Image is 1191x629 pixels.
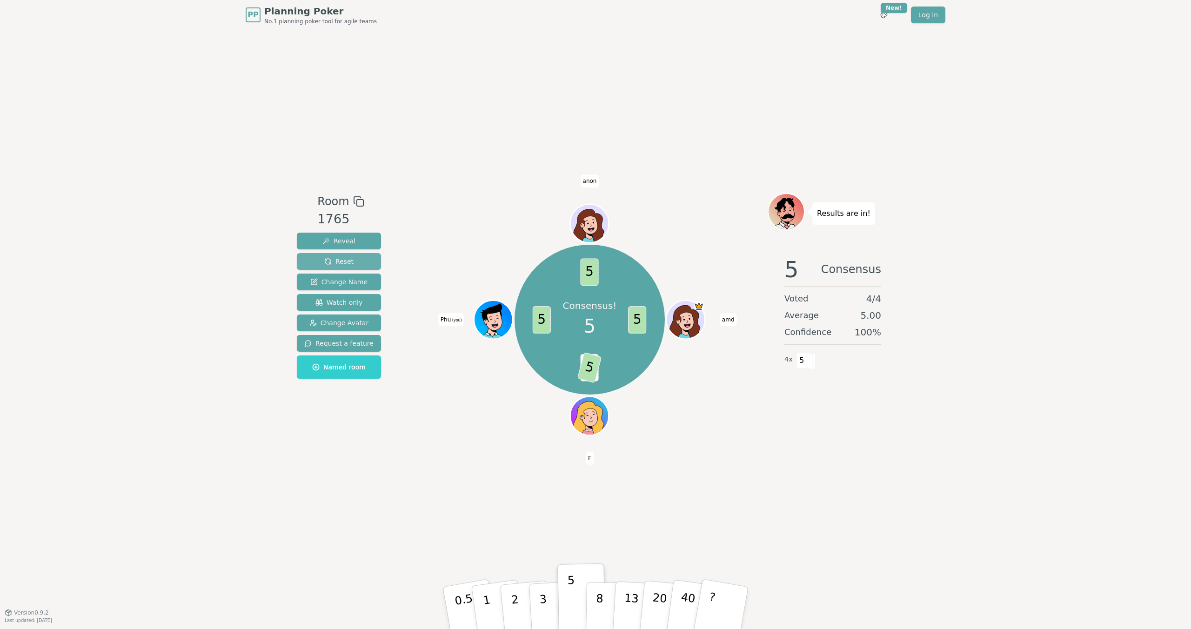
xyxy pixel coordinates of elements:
[297,314,381,331] button: Change Avatar
[297,253,381,270] button: Reset
[881,3,907,13] div: New!
[581,174,599,187] span: Click to change your name
[911,7,945,23] a: Log in
[475,301,512,338] button: Click to change your avatar
[304,339,374,348] span: Request a feature
[310,277,368,287] span: Change Name
[264,18,377,25] span: No.1 planning poker tool for agile teams
[297,335,381,352] button: Request a feature
[784,309,819,322] span: Average
[796,353,807,368] span: 5
[322,236,355,246] span: Reveal
[297,294,381,311] button: Watch only
[324,257,354,266] span: Reset
[581,258,599,286] span: 5
[451,318,462,322] span: (you)
[876,7,892,23] button: New!
[317,210,364,229] div: 1765
[246,5,377,25] a: PPPlanning PokerNo.1 planning poker tool for agile teams
[315,298,363,307] span: Watch only
[264,5,377,18] span: Planning Poker
[817,207,870,220] p: Results are in!
[855,326,881,339] span: 100 %
[5,609,49,616] button: Version0.9.2
[577,352,602,383] span: 5
[584,312,595,340] span: 5
[14,609,49,616] span: Version 0.9.2
[568,574,575,624] p: 5
[866,292,881,305] span: 4 / 4
[784,292,809,305] span: Voted
[694,301,704,311] span: amd is the host
[297,233,381,249] button: Reveal
[784,355,793,365] span: 4 x
[586,452,594,465] span: Click to change your name
[533,306,551,334] span: 5
[248,9,258,20] span: PP
[297,355,381,379] button: Named room
[563,299,617,312] p: Consensus!
[784,258,799,281] span: 5
[720,313,737,326] span: Click to change your name
[317,193,349,210] span: Room
[438,313,464,326] span: Click to change your name
[784,326,831,339] span: Confidence
[312,362,366,372] span: Named room
[821,258,881,281] span: Consensus
[629,306,647,334] span: 5
[309,318,369,328] span: Change Avatar
[860,309,881,322] span: 5.00
[297,274,381,290] button: Change Name
[5,618,52,623] span: Last updated: [DATE]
